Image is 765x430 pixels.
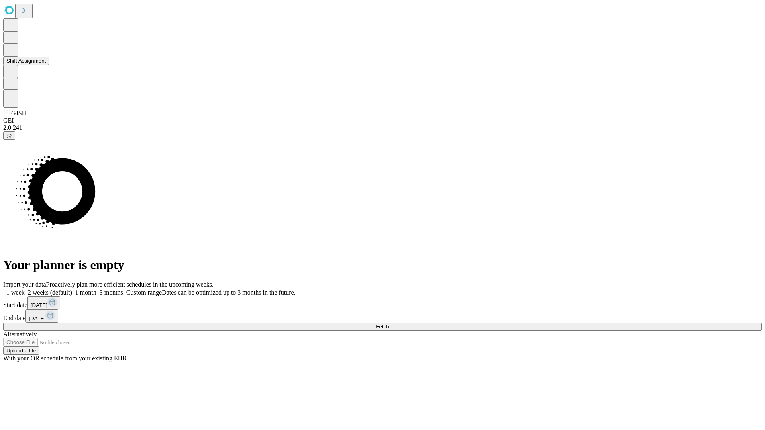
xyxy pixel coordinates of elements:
[3,296,762,309] div: Start date
[6,289,25,296] span: 1 week
[28,289,72,296] span: 2 weeks (default)
[3,331,37,338] span: Alternatively
[6,133,12,139] span: @
[162,289,295,296] span: Dates can be optimized up to 3 months in the future.
[126,289,162,296] span: Custom range
[75,289,96,296] span: 1 month
[3,57,49,65] button: Shift Assignment
[3,281,46,288] span: Import your data
[29,315,45,321] span: [DATE]
[376,324,389,330] span: Fetch
[3,309,762,322] div: End date
[3,117,762,124] div: GEI
[11,110,26,117] span: GJSH
[3,346,39,355] button: Upload a file
[3,124,762,131] div: 2.0.241
[3,131,15,140] button: @
[3,322,762,331] button: Fetch
[3,258,762,272] h1: Your planner is empty
[31,302,47,308] span: [DATE]
[100,289,123,296] span: 3 months
[25,309,58,322] button: [DATE]
[46,281,214,288] span: Proactively plan more efficient schedules in the upcoming weeks.
[27,296,60,309] button: [DATE]
[3,355,127,362] span: With your OR schedule from your existing EHR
